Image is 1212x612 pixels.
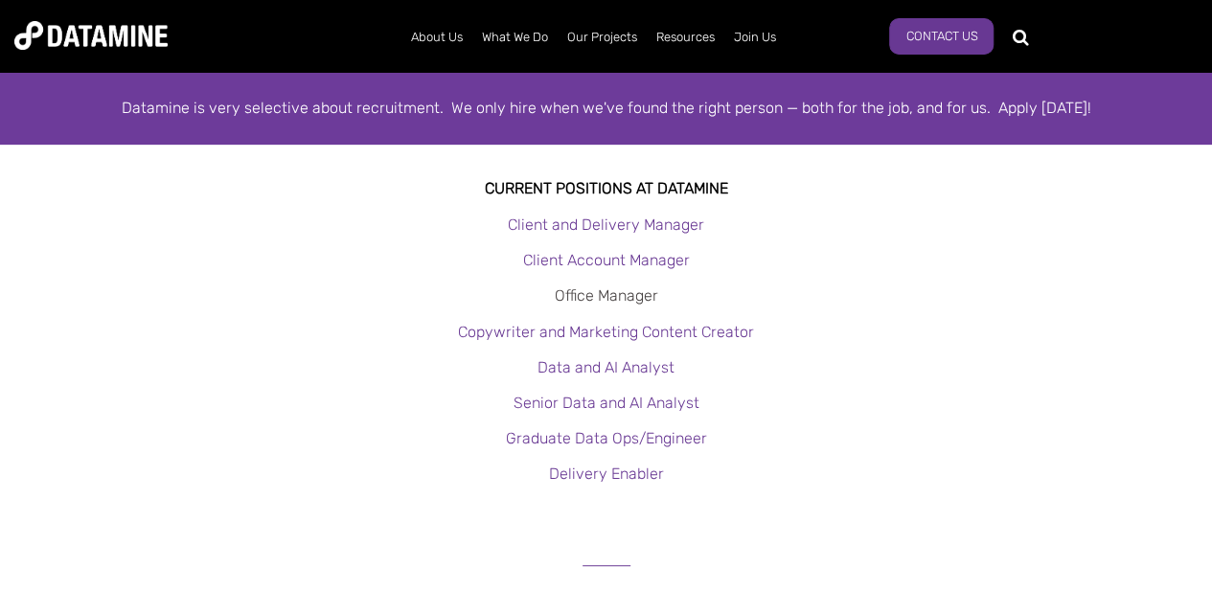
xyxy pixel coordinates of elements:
a: What We Do [472,12,558,62]
a: Delivery Enabler [549,465,664,483]
div: Datamine is very selective about recruitment. We only hire when we've found the right person — bo... [60,95,1153,121]
a: Client Account Manager [523,251,690,269]
a: Join Us [724,12,786,62]
a: About Us [401,12,472,62]
a: Copywriter and Marketing Content Creator [458,323,754,341]
a: Our Projects [558,12,647,62]
strong: Current Positions at datamine [485,179,728,197]
a: Data and AI Analyst [537,358,675,376]
a: Contact Us [889,18,994,55]
a: Senior Data and AI Analyst [514,394,699,412]
a: Client and Delivery Manager [508,215,704,234]
a: Graduate Data Ops/Engineer [506,429,707,447]
img: Datamine [14,21,168,50]
a: Office Manager [555,286,658,305]
a: Resources [647,12,724,62]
